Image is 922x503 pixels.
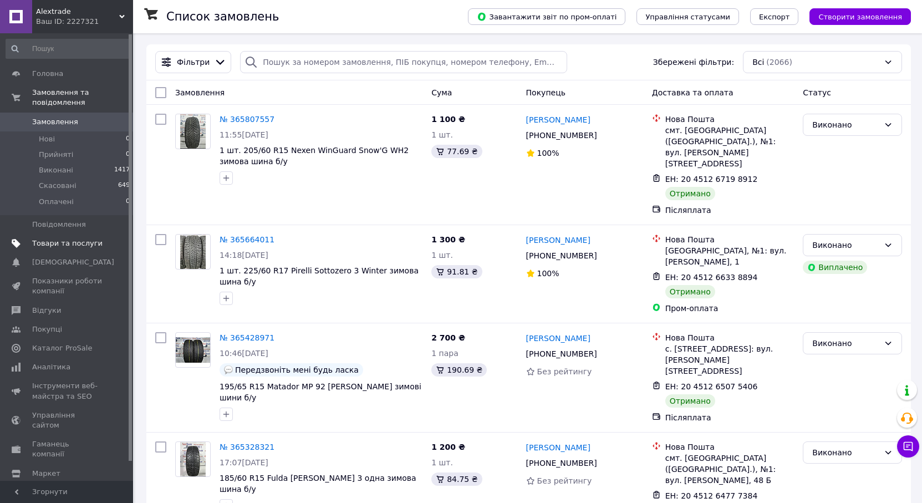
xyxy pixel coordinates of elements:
a: [PERSON_NAME] [526,442,590,453]
span: 1 пара [431,349,459,358]
span: 1 100 ₴ [431,115,465,124]
span: [PHONE_NUMBER] [526,459,597,468]
span: 1 шт. [431,458,453,467]
div: смт. [GEOGRAPHIC_DATA] ([GEOGRAPHIC_DATA].), №1: вул. [PERSON_NAME][STREET_ADDRESS] [665,125,794,169]
span: Cума [431,88,452,97]
span: Управління статусами [645,13,730,21]
span: 1 200 ₴ [431,443,465,451]
span: 0 [126,197,130,207]
input: Пошук за номером замовлення, ПІБ покупця, номером телефону, Email, номером накладної [240,51,567,73]
input: Пошук [6,39,131,59]
a: Створити замовлення [798,12,911,21]
a: 1 шт. 205/60 R15 Nexen WinGuard Snow'G WH2 зимова шина б/у [220,146,409,166]
span: 100% [537,269,559,278]
span: 17:07[DATE] [220,458,268,467]
span: ЕН: 20 4512 6719 8912 [665,175,758,184]
span: Маркет [32,469,60,479]
div: Виконано [812,446,879,459]
span: Alextrade [36,7,119,17]
a: Фото товару [175,234,211,270]
span: Покупець [526,88,566,97]
a: № 365664011 [220,235,274,244]
div: Виплачено [803,261,867,274]
span: 195/65 R15 Matador MP 92 [PERSON_NAME] зимові шини б/у [220,382,421,402]
span: Управління сайтом [32,410,103,430]
img: :speech_balloon: [224,365,233,374]
span: [PHONE_NUMBER] [526,349,597,358]
span: Покупці [32,324,62,334]
span: 649 [118,181,130,191]
span: Передзвоніть мені будь ласка [235,365,359,374]
span: Створити замовлення [818,13,902,21]
a: № 365428971 [220,333,274,342]
span: ЕН: 20 4512 6477 7384 [665,491,758,500]
div: Нова Пошта [665,234,794,245]
span: 100% [537,149,559,157]
div: Виконано [812,239,879,251]
span: 1 шт. [431,130,453,139]
h1: Список замовлень [166,10,279,23]
span: Замовлення та повідомлення [32,88,133,108]
span: Без рейтингу [537,367,592,376]
a: [PERSON_NAME] [526,114,590,125]
span: Головна [32,69,63,79]
span: Збережені фільтри: [653,57,734,68]
div: Отримано [665,285,715,298]
a: Фото товару [175,332,211,368]
span: (2066) [766,58,792,67]
a: № 365807557 [220,115,274,124]
span: Доставка та оплата [652,88,733,97]
span: Відгуки [32,306,61,316]
div: Отримано [665,187,715,200]
button: Управління статусами [636,8,739,25]
div: Нова Пошта [665,332,794,343]
div: смт. [GEOGRAPHIC_DATA] ([GEOGRAPHIC_DATA].), №1: вул. [PERSON_NAME], 48 Б [665,453,794,486]
span: [PHONE_NUMBER] [526,131,597,140]
a: 1 шт. 225/60 R17 Pirelli Sottozero 3 Winter зимова шина б/у [220,266,419,286]
button: Експорт [750,8,799,25]
span: 1 300 ₴ [431,235,465,244]
span: 14:18[DATE] [220,251,268,260]
a: [PERSON_NAME] [526,235,590,246]
span: Статус [803,88,831,97]
span: [DEMOGRAPHIC_DATA] [32,257,114,267]
span: Експорт [759,13,790,21]
span: Виконані [39,165,73,175]
span: 11:55[DATE] [220,130,268,139]
span: Товари та послуги [32,238,103,248]
div: Виконано [812,337,879,349]
span: Фільтри [177,57,210,68]
span: Повідомлення [32,220,86,230]
span: Скасовані [39,181,77,191]
span: Показники роботи компанії [32,276,103,296]
img: Фото товару [176,337,210,363]
span: 10:46[DATE] [220,349,268,358]
span: Без рейтингу [537,476,592,485]
img: Фото товару [180,114,206,149]
span: ЕН: 20 4512 6633 8894 [665,273,758,282]
div: 77.69 ₴ [431,145,482,158]
div: 190.69 ₴ [431,363,487,377]
img: Фото товару [180,235,206,269]
span: ЕН: 20 4512 6507 5406 [665,382,758,391]
span: Прийняті [39,150,73,160]
div: 84.75 ₴ [431,472,482,486]
span: Замовлення [32,117,78,127]
span: Аналітика [32,362,70,372]
div: [GEOGRAPHIC_DATA], №1: вул. [PERSON_NAME], 1 [665,245,794,267]
span: 1 шт. [431,251,453,260]
div: Нова Пошта [665,441,794,453]
span: 0 [126,134,130,144]
span: 2 700 ₴ [431,333,465,342]
span: [PHONE_NUMBER] [526,251,597,260]
div: с. [STREET_ADDRESS]: вул. [PERSON_NAME][STREET_ADDRESS] [665,343,794,377]
div: 91.81 ₴ [431,265,482,278]
span: Оплачені [39,197,74,207]
img: Фото товару [180,442,206,476]
div: Ваш ID: 2227321 [36,17,133,27]
a: Фото товару [175,441,211,477]
span: Всі [752,57,764,68]
span: 1417 [114,165,130,175]
div: Пром-оплата [665,303,794,314]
